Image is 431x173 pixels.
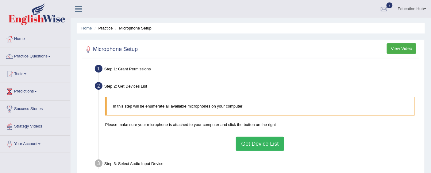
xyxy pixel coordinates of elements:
[0,100,70,116] a: Success Stories
[92,158,422,171] div: Step 3: Select Audio Input Device
[0,136,70,151] a: Your Account
[81,26,92,30] a: Home
[105,97,415,116] blockquote: In this step will be enumerate all available microphones on your computer
[387,43,416,54] button: View Video
[0,118,70,133] a: Strategy Videos
[92,63,422,77] div: Step 1: Grant Permissions
[92,80,422,94] div: Step 2: Get Devices List
[387,2,393,8] span: 2
[0,30,70,46] a: Home
[93,25,113,31] li: Practice
[0,48,70,63] a: Practice Questions
[0,65,70,81] a: Tests
[105,122,415,128] p: Please make sure your microphone is attached to your computer and click the button on the right
[84,45,138,54] h2: Microphone Setup
[114,25,152,31] li: Microphone Setup
[236,137,284,151] button: Get Device List
[0,83,70,98] a: Predictions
